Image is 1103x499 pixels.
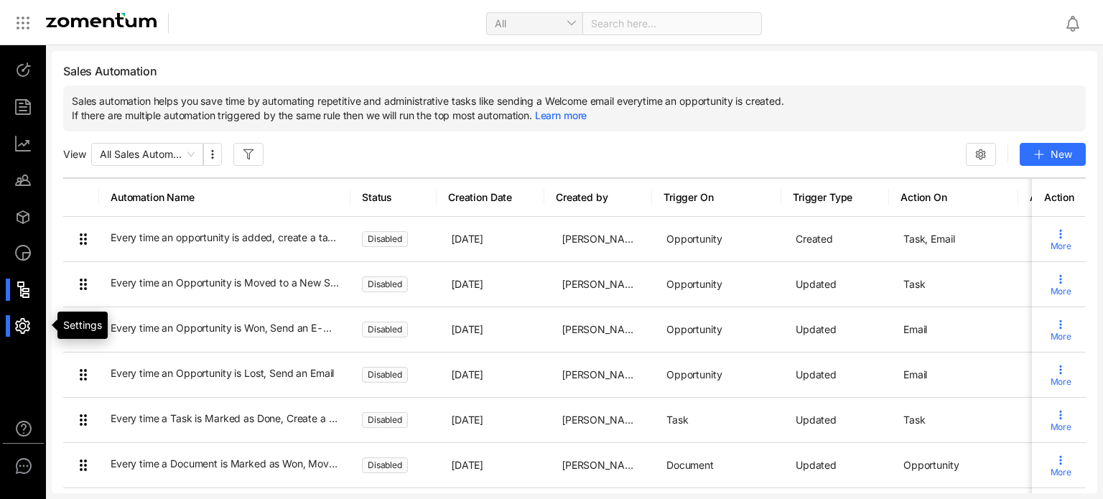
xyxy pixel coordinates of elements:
[796,458,878,472] span: Updated
[451,458,533,472] span: [DATE]
[72,95,784,107] span: Sales automation helps you save time by automating repetitive and administrative tasks like sendi...
[362,457,408,473] span: Disabled
[666,368,770,382] span: Opportunity
[99,177,350,217] th: Automation Name
[57,312,108,339] div: Settings
[903,277,1007,292] span: Task
[100,144,195,165] span: All Sales Automations
[1032,177,1086,217] th: Action
[889,177,1018,217] th: Action On
[111,325,339,337] a: Every time an Opportunity is Won, Send an E-mail
[111,366,339,381] span: Every time an Opportunity is Lost, Send an Email
[903,458,1007,472] span: Opportunity
[652,177,781,217] th: Trigger On
[903,413,1007,427] span: Task
[1051,330,1071,343] span: More
[111,276,339,290] span: Every time an Opportunity is Moved to a New Stage, Create a Task
[437,177,544,217] th: Creation Date
[451,277,533,292] span: [DATE]
[1064,6,1093,39] div: Notifications
[544,177,652,217] th: Created by
[1051,376,1071,388] span: More
[111,461,339,473] a: Every time a Document is Marked as Won, Move the Opportunity to Won
[666,277,770,292] span: Opportunity
[1051,147,1072,162] span: New
[562,368,641,382] span: [PERSON_NAME]
[111,411,339,426] span: Every time a Task is Marked as Done, Create a New Task
[111,370,339,383] a: Every time an Opportunity is Lost, Send an Email
[111,230,339,245] span: Every time an opportunity is added, create a task and send an email
[666,413,770,427] span: Task
[111,416,339,428] a: Every time a Task is Marked as Done, Create a New Task
[111,280,339,292] a: Every time an Opportunity is Moved to a New Stage, Create a Task
[362,231,408,247] span: Disabled
[781,177,889,217] th: Trigger Type
[111,235,339,247] a: Every time an opportunity is added, create a task and send an email
[562,458,641,472] span: [PERSON_NAME]
[362,367,408,383] span: Disabled
[666,232,770,246] span: Opportunity
[350,177,437,217] th: Status
[562,232,641,246] span: [PERSON_NAME]
[451,413,533,427] span: [DATE]
[903,368,1007,382] span: Email
[451,232,533,246] span: [DATE]
[362,276,408,292] span: Disabled
[796,232,878,246] span: Created
[535,109,587,121] a: Learn more
[46,13,157,27] img: Zomentum Logo
[63,62,1086,80] span: Sales Automation
[1051,285,1071,298] span: More
[903,322,1007,337] span: Email
[111,321,339,335] span: Every time an Opportunity is Won, Send an E-mail
[362,322,408,337] span: Disabled
[1051,466,1071,479] span: More
[562,322,641,337] span: [PERSON_NAME]
[796,277,878,292] span: Updated
[451,368,533,382] span: [DATE]
[1051,421,1071,434] span: More
[796,413,878,427] span: Updated
[72,109,587,121] span: If there are multiple automation triggered by the same rule then we will run the top most automat...
[362,412,408,428] span: Disabled
[796,322,878,337] span: Updated
[666,322,770,337] span: Opportunity
[1051,240,1071,253] span: More
[903,232,1007,246] span: Task, Email
[1020,143,1086,166] button: New
[451,322,533,337] span: [DATE]
[111,457,339,471] span: Every time a Document is Marked as Won, Move the Opportunity to Won
[562,413,641,427] span: [PERSON_NAME]
[796,368,878,382] span: Updated
[63,147,85,162] span: View
[562,277,641,292] span: [PERSON_NAME]
[495,13,574,34] span: All
[666,458,770,472] span: Document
